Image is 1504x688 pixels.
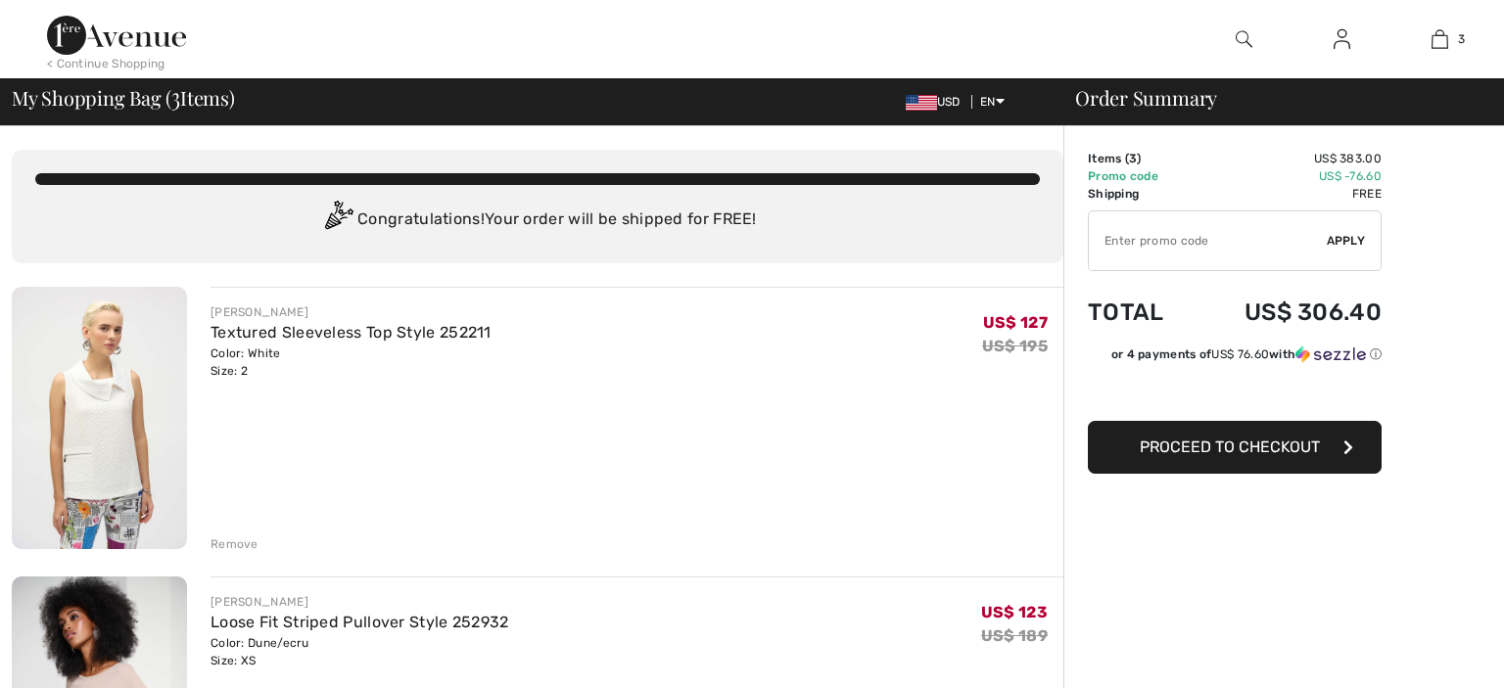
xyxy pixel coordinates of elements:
span: USD [906,95,968,109]
img: Congratulation2.svg [318,201,357,240]
div: < Continue Shopping [47,55,165,72]
td: Promo code [1088,167,1193,185]
div: [PERSON_NAME] [211,303,492,321]
img: search the website [1236,27,1252,51]
a: Textured Sleeveless Top Style 252211 [211,323,492,342]
a: Sign In [1318,27,1366,52]
s: US$ 195 [982,337,1048,355]
td: Shipping [1088,185,1193,203]
a: Loose Fit Striped Pullover Style 252932 [211,613,509,631]
div: or 4 payments ofUS$ 76.60withSezzle Click to learn more about Sezzle [1088,345,1382,370]
img: My Bag [1432,27,1448,51]
img: My Info [1334,27,1350,51]
div: Color: Dune/ecru Size: XS [211,634,509,669]
iframe: PayPal-paypal [1088,370,1382,414]
img: US Dollar [906,95,937,111]
input: Promo code [1089,211,1327,270]
span: US$ 127 [983,313,1048,332]
a: 3 [1391,27,1487,51]
iframe: Find more information here [1138,128,1504,688]
td: Items ( ) [1088,150,1193,167]
div: Order Summary [1052,88,1492,108]
span: My Shopping Bag ( Items) [12,88,235,108]
div: or 4 payments of with [1111,345,1382,363]
span: EN [980,95,1005,109]
span: 3 [1458,30,1465,48]
img: 1ère Avenue [47,16,186,55]
span: US$ 123 [981,603,1048,621]
div: Congratulations! Your order will be shipped for FREE! [35,201,1040,240]
img: Textured Sleeveless Top Style 252211 [12,287,187,549]
td: Total [1088,279,1193,345]
span: 3 [1129,152,1137,165]
div: Remove [211,535,258,553]
s: US$ 189 [981,626,1048,645]
div: Color: White Size: 2 [211,344,492,380]
button: Proceed to Checkout [1088,421,1382,474]
span: 3 [171,83,180,109]
div: [PERSON_NAME] [211,593,509,611]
